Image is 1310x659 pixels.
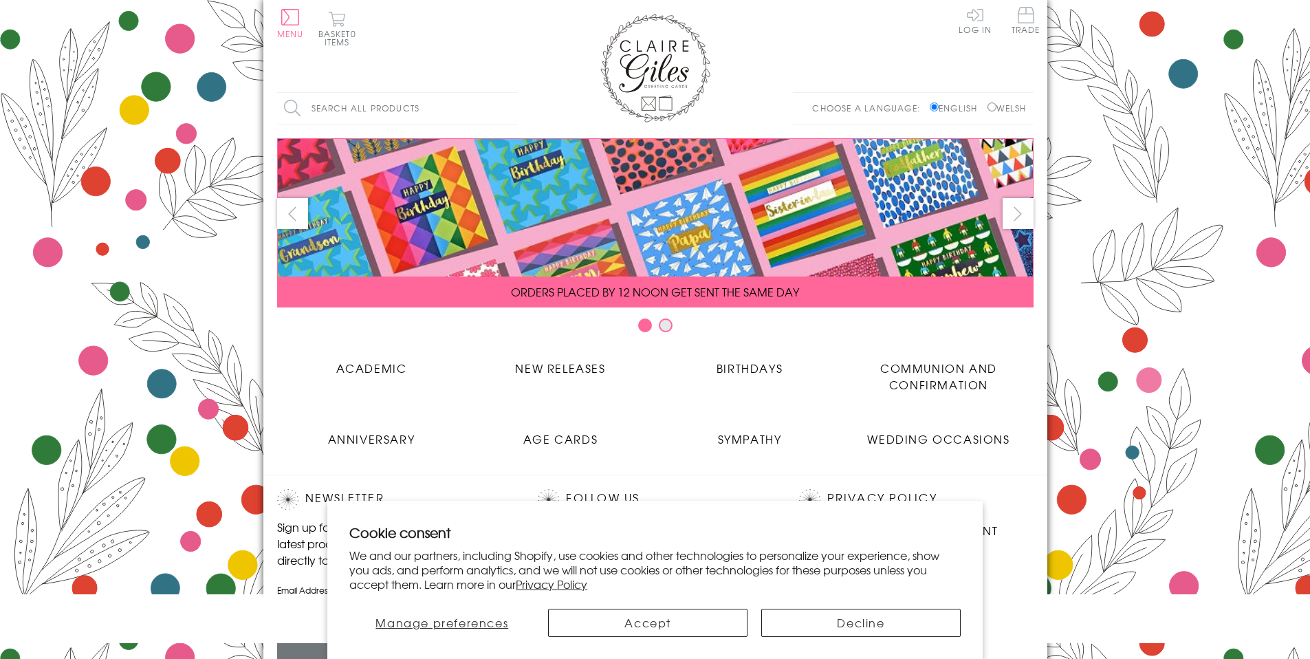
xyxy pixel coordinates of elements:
span: Anniversary [328,431,415,447]
a: Age Cards [466,420,655,447]
input: Welsh [987,102,996,111]
button: Carousel Page 2 [659,318,673,332]
span: Academic [336,360,407,376]
span: Sympathy [718,431,782,447]
span: New Releases [515,360,605,376]
span: ORDERS PLACED BY 12 NOON GET SENT THE SAME DAY [511,283,799,300]
div: Carousel Pagination [277,318,1034,339]
p: Sign up for our newsletter to receive the latest product launches, news and offers directly to yo... [277,519,511,568]
input: English [930,102,939,111]
a: Privacy Policy [516,576,587,592]
button: prev [277,198,308,229]
a: Wedding Occasions [844,420,1034,447]
h2: Cookie consent [349,523,961,542]
span: Wedding Occasions [867,431,1009,447]
a: Log In [959,7,992,34]
span: Birthdays [717,360,783,376]
span: Menu [277,28,304,40]
label: Email Address [277,584,511,596]
input: Search [504,93,518,124]
a: Privacy Policy [827,489,937,508]
span: Manage preferences [375,614,508,631]
span: Trade [1012,7,1040,34]
img: Claire Giles Greetings Cards [600,14,710,122]
a: New Releases [466,349,655,376]
a: Anniversary [277,420,466,447]
a: Communion and Confirmation [844,349,1034,393]
label: Welsh [987,102,1027,114]
h2: Newsletter [277,489,511,510]
a: Academic [277,349,466,376]
a: Sympathy [655,420,844,447]
input: Search all products [277,93,518,124]
p: We and our partners, including Shopify, use cookies and other technologies to personalize your ex... [349,548,961,591]
button: Accept [548,609,747,637]
p: Choose a language: [812,102,927,114]
a: Birthdays [655,349,844,376]
h2: Follow Us [538,489,772,510]
button: Basket0 items [318,11,356,46]
span: Communion and Confirmation [880,360,997,393]
button: next [1003,198,1034,229]
span: Age Cards [523,431,598,447]
button: Menu [277,9,304,38]
button: Manage preferences [349,609,534,637]
button: Decline [761,609,961,637]
a: Trade [1012,7,1040,36]
button: Carousel Page 1 (Current Slide) [638,318,652,332]
span: 0 items [325,28,356,48]
label: English [930,102,984,114]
